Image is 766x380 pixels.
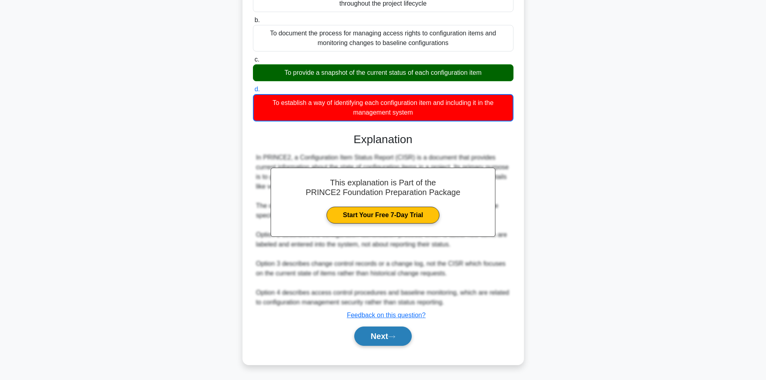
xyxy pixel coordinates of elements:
a: Feedback on this question? [347,312,426,318]
div: To provide a snapshot of the current status of each configuration item [253,64,513,81]
button: Next [354,327,412,346]
h3: Explanation [258,133,509,146]
a: Start Your Free 7-Day Trial [327,207,439,224]
span: c. [255,56,259,63]
div: To document the process for managing access rights to configuration items and monitoring changes ... [253,25,513,51]
div: In PRINCE2, a Configuration Item Status Report (CISR) is a document that provides current informa... [256,153,510,307]
span: d. [255,86,260,92]
div: To establish a way of identifying each configuration item and including it in the management system [253,94,513,121]
span: b. [255,16,260,23]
